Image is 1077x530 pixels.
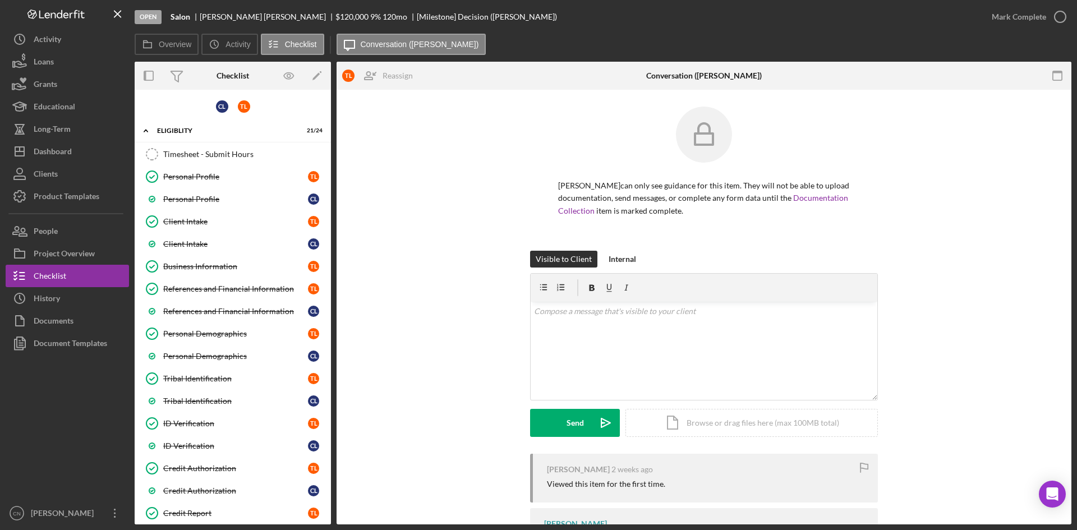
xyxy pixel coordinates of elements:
button: Visible to Client [530,251,597,268]
div: Documents [34,310,73,335]
a: Personal ProfileCL [140,188,325,210]
div: Document Templates [34,332,107,357]
button: Long-Term [6,118,129,140]
div: Grants [34,73,57,98]
div: Dashboard [34,140,72,165]
p: [PERSON_NAME] can only see guidance for this item. They will not be able to upload documentation,... [558,179,850,217]
label: Overview [159,40,191,49]
button: Checklist [261,34,324,55]
div: T L [308,283,319,294]
a: Document Templates [6,332,129,354]
a: Checklist [6,265,129,287]
a: Credit ReportTL [140,502,325,524]
div: [PERSON_NAME] [PERSON_NAME] [200,12,335,21]
a: Personal ProfileTL [140,165,325,188]
button: Dashboard [6,140,129,163]
div: Open Intercom Messenger [1039,481,1066,508]
div: C L [308,306,319,317]
div: T L [308,171,319,182]
div: Personal Demographics [163,352,308,361]
a: Business InformationTL [140,255,325,278]
div: C L [308,440,319,451]
div: Clients [34,163,58,188]
button: Activity [6,28,129,50]
div: People [34,220,58,245]
div: 21 / 24 [302,127,323,134]
button: History [6,287,129,310]
div: Long-Term [34,118,71,143]
button: Send [530,409,620,437]
a: People [6,220,129,242]
button: Clients [6,163,129,185]
div: [PERSON_NAME] [544,519,607,528]
label: Activity [225,40,250,49]
button: TLReassign [337,64,424,87]
button: Grants [6,73,129,95]
div: Loans [34,50,54,76]
div: Send [567,409,584,437]
div: Open [135,10,162,24]
div: Timesheet - Submit Hours [163,150,325,159]
div: Reassign [383,64,413,87]
button: Project Overview [6,242,129,265]
div: References and Financial Information [163,284,308,293]
div: Credit Authorization [163,486,308,495]
div: Activity [34,28,61,53]
div: T L [308,463,319,474]
div: [Milestone] Decision ([PERSON_NAME]) [417,12,557,21]
div: 120 mo [383,12,407,21]
a: ID VerificationCL [140,435,325,457]
div: Checklist [34,265,66,290]
button: Activity [201,34,257,55]
a: ID VerificationTL [140,412,325,435]
div: History [34,287,60,312]
div: C L [308,395,319,407]
button: Internal [603,251,642,268]
button: Educational [6,95,129,118]
button: Overview [135,34,199,55]
div: Product Templates [34,185,99,210]
div: Client Intake [163,217,308,226]
span: $120,000 [335,12,369,21]
button: Loans [6,50,129,73]
div: [PERSON_NAME] [547,465,610,474]
a: References and Financial InformationCL [140,300,325,322]
a: Timesheet - Submit Hours [140,143,325,165]
a: Tribal IdentificationCL [140,390,325,412]
div: C L [308,351,319,362]
div: Business Information [163,262,308,271]
div: Personal Profile [163,172,308,181]
div: Viewed this item for the first time. [547,480,665,488]
a: Credit AuthorizationTL [140,457,325,480]
button: CN[PERSON_NAME] [6,502,129,524]
div: Eligiblity [157,127,294,134]
div: Personal Demographics [163,329,308,338]
button: Conversation ([PERSON_NAME]) [337,34,486,55]
div: References and Financial Information [163,307,308,316]
a: Documents [6,310,129,332]
div: Project Overview [34,242,95,268]
a: References and Financial InformationTL [140,278,325,300]
div: Conversation ([PERSON_NAME]) [646,71,762,80]
div: Credit Report [163,509,308,518]
text: CN [13,510,21,517]
div: [PERSON_NAME] [28,502,101,527]
div: T L [308,508,319,519]
div: Credit Authorization [163,464,308,473]
div: ID Verification [163,441,308,450]
time: 2025-09-10 17:31 [611,465,653,474]
div: Mark Complete [992,6,1046,28]
div: C L [216,100,228,113]
div: T L [308,216,319,227]
button: Product Templates [6,185,129,208]
div: C L [308,238,319,250]
a: Client IntakeTL [140,210,325,233]
div: C L [308,485,319,496]
div: T L [342,70,355,82]
div: Tribal Identification [163,397,308,405]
